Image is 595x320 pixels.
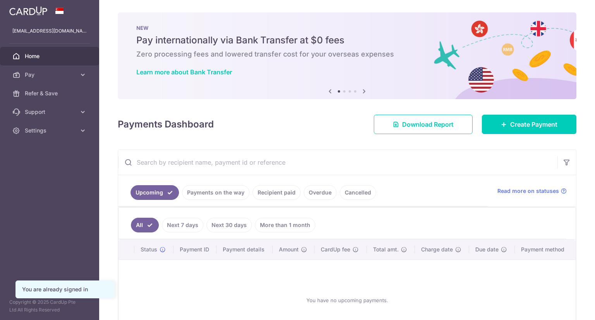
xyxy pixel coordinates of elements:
[182,185,249,200] a: Payments on the way
[25,127,76,134] span: Settings
[12,27,87,35] p: [EMAIL_ADDRESS][DOMAIN_NAME]
[22,286,108,293] div: You are already signed in
[136,34,558,46] h5: Pay internationally via Bank Transfer at $0 fees
[9,6,47,15] img: CardUp
[279,246,299,253] span: Amount
[253,185,301,200] a: Recipient paid
[136,68,232,76] a: Learn more about Bank Transfer
[131,218,159,232] a: All
[255,218,315,232] a: More than 1 month
[475,246,499,253] span: Due date
[25,52,76,60] span: Home
[118,117,214,131] h4: Payments Dashboard
[25,89,76,97] span: Refer & Save
[510,120,557,129] span: Create Payment
[118,150,557,175] input: Search by recipient name, payment id or reference
[515,239,576,260] th: Payment method
[497,187,559,195] span: Read more on statuses
[421,246,453,253] span: Charge date
[118,12,576,99] img: Bank transfer banner
[131,185,179,200] a: Upcoming
[340,185,376,200] a: Cancelled
[136,50,558,59] h6: Zero processing fees and lowered transfer cost for your overseas expenses
[321,246,350,253] span: CardUp fee
[136,25,558,31] p: NEW
[482,115,576,134] a: Create Payment
[162,218,203,232] a: Next 7 days
[217,239,273,260] th: Payment details
[304,185,337,200] a: Overdue
[174,239,217,260] th: Payment ID
[374,115,473,134] a: Download Report
[25,108,76,116] span: Support
[402,120,454,129] span: Download Report
[25,71,76,79] span: Pay
[206,218,252,232] a: Next 30 days
[373,246,399,253] span: Total amt.
[497,187,567,195] a: Read more on statuses
[141,246,157,253] span: Status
